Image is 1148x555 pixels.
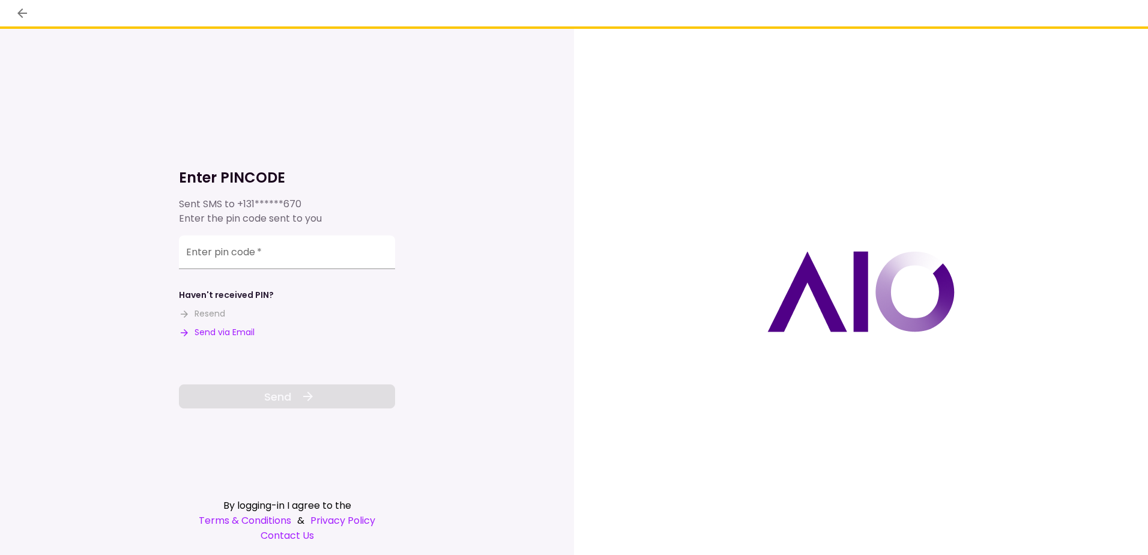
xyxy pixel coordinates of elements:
div: By logging-in I agree to the [179,498,395,513]
button: back [12,3,32,23]
div: & [179,513,395,528]
h1: Enter PINCODE [179,168,395,187]
img: AIO logo [767,251,955,332]
span: Send [264,389,291,405]
div: Sent SMS to Enter the pin code sent to you [179,197,395,226]
button: Resend [179,308,225,320]
a: Contact Us [179,528,395,543]
a: Privacy Policy [310,513,375,528]
a: Terms & Conditions [199,513,291,528]
button: Send via Email [179,326,255,339]
button: Send [179,384,395,408]
div: Haven't received PIN? [179,289,274,302]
